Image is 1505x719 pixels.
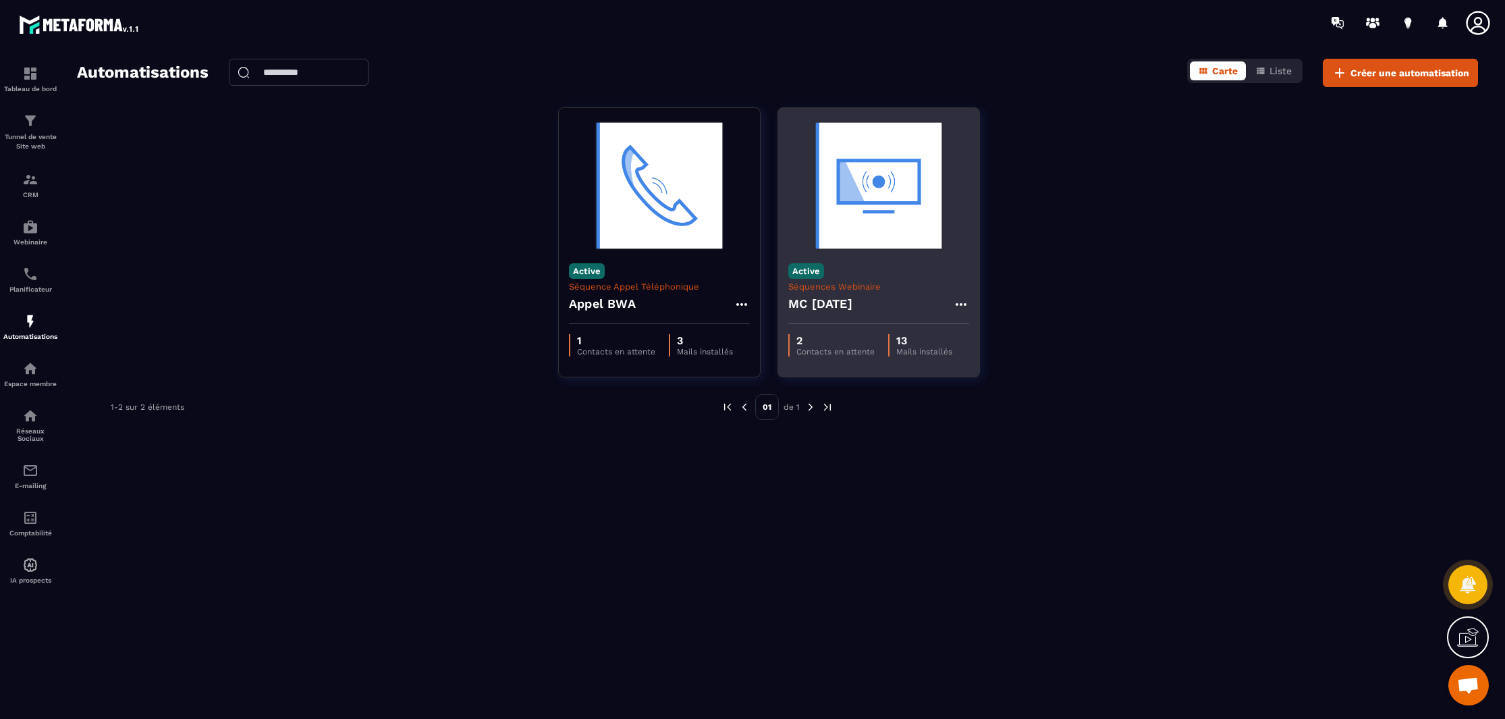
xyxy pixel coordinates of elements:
img: email [22,462,38,479]
p: Séquences Webinaire [788,282,969,292]
h2: Automatisations [77,59,209,87]
img: scheduler [22,266,38,282]
p: Tableau de bord [3,85,57,92]
a: formationformationCRM [3,161,57,209]
span: Créer une automatisation [1350,66,1469,80]
span: Carte [1212,65,1238,76]
img: formation [22,113,38,129]
p: Planificateur [3,286,57,293]
img: automations [22,219,38,235]
h4: Appel BWA [569,294,636,313]
p: Active [788,263,824,279]
span: Liste [1269,65,1292,76]
button: Carte [1190,61,1246,80]
p: 13 [896,334,952,347]
div: Ouvrir le chat [1448,665,1489,705]
img: automations [22,313,38,329]
img: formation [22,65,38,82]
p: Webinaire [3,238,57,246]
p: de 1 [784,402,800,412]
img: next [821,401,833,413]
h4: MC [DATE] [788,294,852,313]
a: automationsautomationsWebinaire [3,209,57,256]
p: Active [569,263,605,279]
p: 3 [677,334,733,347]
p: 01 [755,394,779,420]
p: Séquence Appel Téléphonique [569,282,750,292]
p: 1 [577,334,655,347]
p: Espace membre [3,380,57,388]
p: Contacts en attente [796,347,875,356]
img: automations [22,557,38,573]
img: next [804,401,817,413]
p: E-mailing [3,482,57,489]
a: automationsautomationsAutomatisations [3,303,57,350]
button: Liste [1247,61,1300,80]
p: 1-2 sur 2 éléments [111,402,184,412]
img: automation-background [788,118,969,253]
img: prev [738,401,750,413]
a: formationformationTableau de bord [3,55,57,103]
img: automation-background [569,118,750,253]
p: Tunnel de vente Site web [3,132,57,151]
img: prev [721,401,734,413]
a: schedulerschedulerPlanificateur [3,256,57,303]
p: Contacts en attente [577,347,655,356]
p: Réseaux Sociaux [3,427,57,442]
p: Mails installés [896,347,952,356]
a: accountantaccountantComptabilité [3,500,57,547]
p: Automatisations [3,333,57,340]
a: formationformationTunnel de vente Site web [3,103,57,161]
p: CRM [3,191,57,198]
img: formation [22,171,38,188]
p: 2 [796,334,875,347]
p: Comptabilité [3,529,57,537]
p: IA prospects [3,577,57,584]
img: accountant [22,510,38,526]
a: social-networksocial-networkRéseaux Sociaux [3,398,57,452]
a: automationsautomationsEspace membre [3,350,57,398]
img: automations [22,361,38,377]
img: logo [19,12,140,36]
a: emailemailE-mailing [3,452,57,500]
img: social-network [22,408,38,424]
button: Créer une automatisation [1323,59,1478,87]
p: Mails installés [677,347,733,356]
